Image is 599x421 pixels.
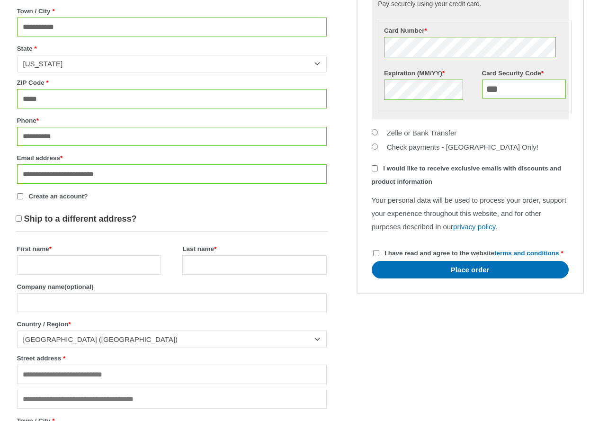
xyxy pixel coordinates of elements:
[17,193,23,199] input: Create an account?
[24,214,137,224] span: Ship to a different address?
[372,165,562,185] span: I would like to receive exclusive emails with discounts and product information
[494,250,559,257] a: terms and conditions
[16,215,22,222] input: Ship to a different address?
[372,165,378,171] input: I would like to receive exclusive emails with discounts and product information
[17,55,327,72] span: State
[482,67,566,80] label: Card Security Code
[384,250,559,257] span: I have read and agree to the website
[182,242,326,255] label: Last name
[373,250,379,256] input: I have read and agree to the websiteterms and conditions *
[17,242,161,255] label: First name
[384,67,468,80] label: Expiration (MM/YY)
[23,335,312,344] span: United States (US)
[387,143,538,151] label: Check payments - [GEOGRAPHIC_DATA] Only!
[17,152,327,164] label: Email address
[17,42,327,55] label: State
[17,280,327,293] label: Company name
[28,193,88,200] span: Create an account?
[453,223,495,231] a: privacy policy
[17,76,327,89] label: ZIP Code
[17,318,327,331] label: Country / Region
[372,261,569,278] button: Place order
[17,5,327,18] label: Town / City
[387,129,457,137] label: Zelle or Bank Transfer
[384,24,566,37] label: Card Number
[17,114,327,127] label: Phone
[64,283,93,290] span: (optional)
[561,250,563,257] abbr: required
[378,20,572,113] fieldset: Payment Info
[17,352,327,365] label: Street address
[17,331,327,348] span: Country / Region
[23,59,312,69] span: Michigan
[372,194,569,233] p: Your personal data will be used to process your order, support your experience throughout this we...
